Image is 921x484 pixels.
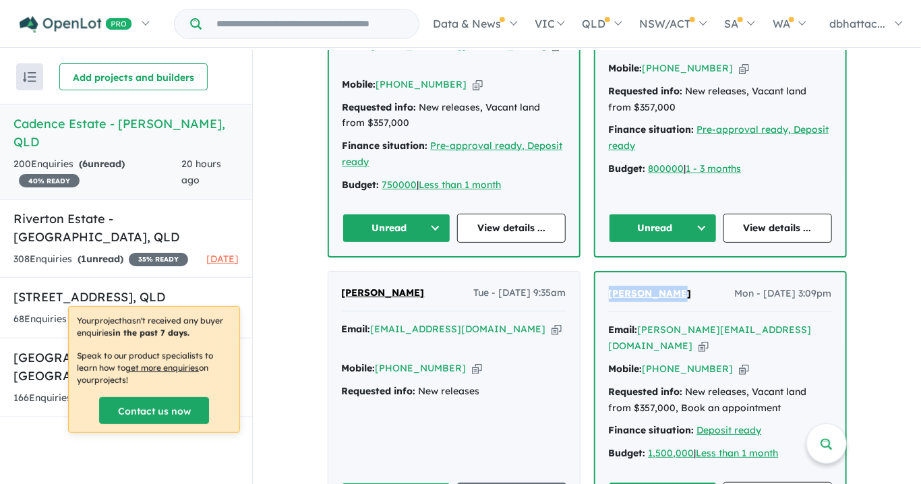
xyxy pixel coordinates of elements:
[609,161,832,177] div: |
[13,288,239,306] h5: [STREET_ADDRESS] , QLD
[204,9,416,38] input: Try estate name, suburb, builder or developer
[343,140,563,168] a: Pre-approval ready, Deposit ready
[609,386,683,398] strong: Requested info:
[609,447,646,459] strong: Budget:
[723,214,832,243] a: View details ...
[181,158,221,186] span: 20 hours ago
[113,328,189,338] b: in the past 7 days.
[13,210,239,246] h5: Riverton Estate - [GEOGRAPHIC_DATA] , QLD
[609,62,643,74] strong: Mobile:
[342,286,425,299] span: [PERSON_NAME]
[609,286,692,302] a: [PERSON_NAME]
[371,323,546,335] a: [EMAIL_ADDRESS][DOMAIN_NAME]
[206,253,239,265] span: [DATE]
[99,397,209,424] a: Contact us now
[739,362,749,376] button: Copy
[419,179,502,191] a: Less than 1 month
[643,363,734,375] a: [PHONE_NUMBER]
[77,315,231,339] p: Your project hasn't received any buyer enquiries
[739,61,749,75] button: Copy
[609,214,717,243] button: Unread
[609,324,812,352] a: [PERSON_NAME][EMAIL_ADDRESS][DOMAIN_NAME]
[125,363,199,373] u: get more enquiries
[59,63,208,90] button: Add projects and builders
[79,158,125,170] strong: ( unread)
[609,363,643,375] strong: Mobile:
[609,84,832,116] div: New releases, Vacant land from $357,000
[82,158,88,170] span: 6
[609,384,832,417] div: New releases, Vacant land from $357,000, Book an appointment
[649,162,684,175] a: 800000
[343,179,380,191] strong: Budget:
[343,177,566,193] div: |
[13,156,181,189] div: 200 Enquir ies
[342,323,371,335] strong: Email:
[343,101,417,113] strong: Requested info:
[474,285,566,301] span: Tue - [DATE] 9:35am
[343,100,566,132] div: New releases, Vacant land from $357,000
[376,362,467,374] a: [PHONE_NUMBER]
[13,251,188,268] div: 308 Enquir ies
[609,424,694,436] strong: Finance situation:
[696,447,779,459] a: Less than 1 month
[609,162,646,175] strong: Budget:
[552,322,562,336] button: Copy
[473,78,483,92] button: Copy
[457,214,566,243] a: View details ...
[643,62,734,74] a: [PHONE_NUMBER]
[343,78,376,90] strong: Mobile:
[343,140,428,152] strong: Finance situation:
[649,447,694,459] a: 1,500,000
[686,162,742,175] a: 1 - 3 months
[609,123,829,152] a: Pre-approval ready, Deposit ready
[13,311,131,328] div: 68 Enquir ies
[699,339,709,353] button: Copy
[129,253,188,266] span: 35 % READY
[343,214,451,243] button: Unread
[609,85,683,97] strong: Requested info:
[609,324,638,336] strong: Email:
[342,384,566,400] div: New releases
[735,286,832,302] span: Mon - [DATE] 3:09pm
[20,16,132,33] img: Openlot PRO Logo White
[19,174,80,187] span: 40 % READY
[13,115,239,151] h5: Cadence Estate - [PERSON_NAME] , QLD
[829,17,885,30] span: dbhattac...
[81,253,86,265] span: 1
[13,349,239,385] h5: [GEOGRAPHIC_DATA] - [GEOGRAPHIC_DATA] , QLD
[342,285,425,301] a: [PERSON_NAME]
[77,350,231,386] p: Speak to our product specialists to learn how to on your projects !
[472,361,482,375] button: Copy
[609,287,692,299] span: [PERSON_NAME]
[697,424,762,436] a: Deposit ready
[342,362,376,374] strong: Mobile:
[78,253,123,265] strong: ( unread)
[609,123,694,135] strong: Finance situation:
[376,78,467,90] a: [PHONE_NUMBER]
[342,385,416,397] strong: Requested info:
[23,72,36,82] img: sort.svg
[382,179,417,191] a: 750000
[609,446,832,462] div: |
[13,390,138,406] div: 166 Enquir ies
